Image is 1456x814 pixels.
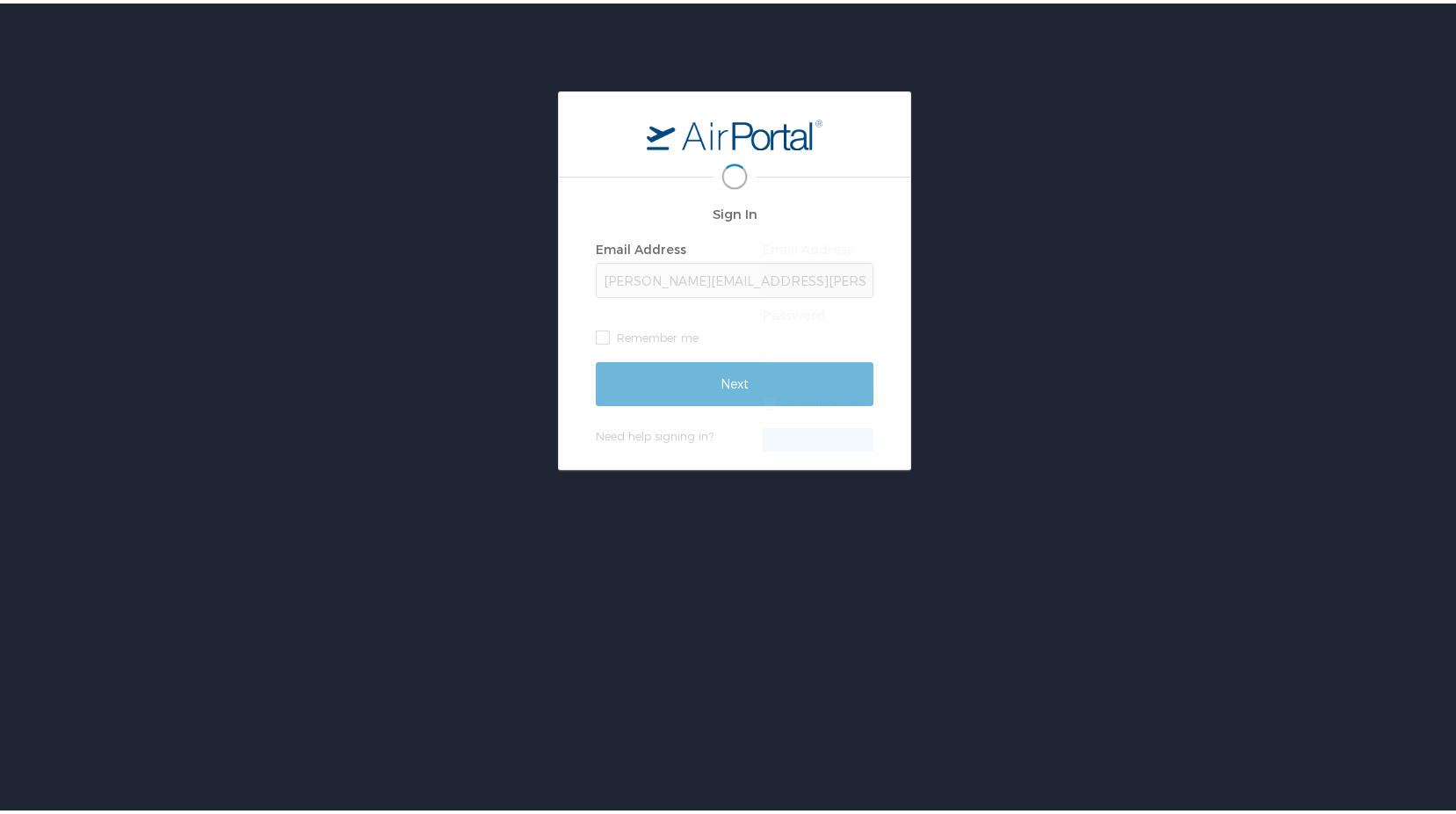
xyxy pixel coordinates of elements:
[763,387,1040,413] label: Remember me
[596,359,873,403] input: Next
[647,115,822,147] img: logo
[763,200,1040,221] h2: Sign In
[763,304,825,319] label: Password
[763,238,853,253] label: Email Address
[763,425,1040,469] input: Sign In
[596,200,873,221] h2: Sign In
[596,238,686,253] label: Email Address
